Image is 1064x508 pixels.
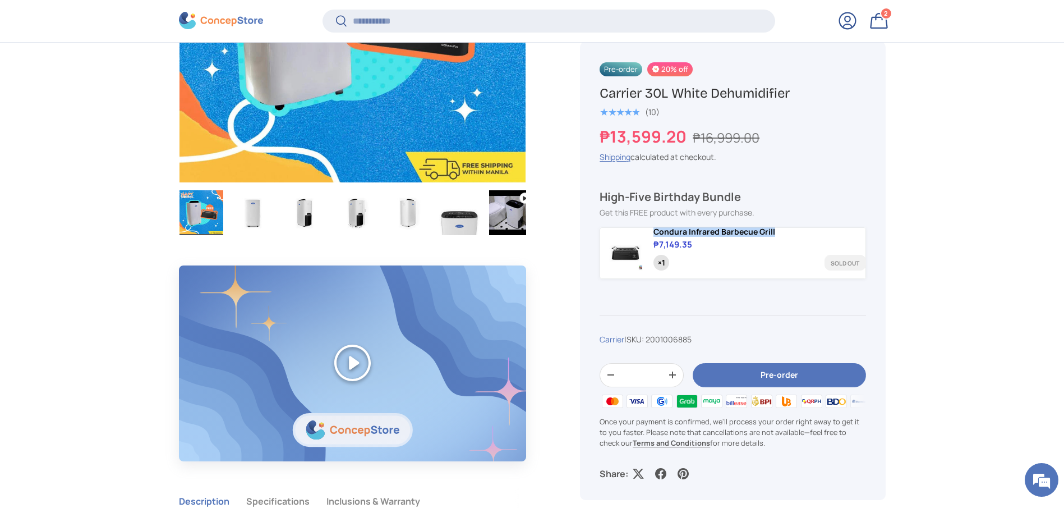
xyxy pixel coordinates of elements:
[645,108,660,116] div: (10)
[600,125,689,148] strong: ₱13,599.20
[600,62,642,76] span: Pre-order
[653,255,669,271] div: Quantity
[650,393,674,410] img: gcash
[693,363,865,387] button: Pre-order
[627,334,644,345] span: SKU:
[600,107,639,117] div: 5.0 out of 5.0 stars
[749,393,774,410] img: bpi
[699,393,724,410] img: maya
[58,63,188,77] div: Chat with us now
[179,190,223,235] img: Carrier 30L White Dehumidifier
[849,393,873,410] img: metrobank
[600,334,624,345] a: Carrier
[489,190,533,235] img: carrier-30 liter-dehumidifier-youtube-demo-video-concepstore
[283,190,326,235] img: carrier-dehumidifier-30-liter-left-side-view-concepstore
[600,151,865,163] div: calculated at checkout.
[600,190,865,204] div: High-Five Birthday Bundle
[647,62,693,76] span: 20% off
[179,12,263,30] img: ConcepStore
[600,85,865,102] h1: Carrier 30L White Dehumidifier
[600,105,660,117] a: 5.0 out of 5.0 stars (10)
[65,141,155,255] span: We're online!
[600,107,639,118] span: ★★★★★
[231,190,275,235] img: carrier-dehumidifier-30-liter-full-view-concepstore
[724,393,749,410] img: billease
[633,438,710,448] a: Terms and Conditions
[653,227,775,237] a: Condura Infrared Barbecue Grill
[774,393,799,410] img: ubp
[600,152,630,162] a: Shipping
[600,417,865,449] p: Once your payment is confirmed, we'll process your order right away to get it to you faster. Plea...
[884,10,888,18] span: 2
[437,190,481,235] img: carrier-dehumidifier-30-liter-top-with-buttons-view-concepstore
[184,6,211,33] div: Minimize live chat window
[824,393,849,410] img: bdo
[624,334,692,345] span: |
[646,334,692,345] span: 2001006885
[674,393,699,410] img: grabpay
[653,239,692,251] div: ₱7,149.35
[693,129,759,147] s: ₱16,999.00
[334,190,378,235] img: carrier-dehumidifier-30-liter-left-side-with-dimensions-view-concepstore
[653,226,775,237] span: Condura Infrared Barbecue Grill
[600,467,628,480] p: Share:
[600,207,754,218] span: Get this FREE product with every purchase.
[625,393,650,410] img: visa
[600,393,624,410] img: master
[6,306,214,346] textarea: Type your message and hit 'Enter'
[386,190,430,235] img: carrier-dehumidifier-30-liter-right-side-view-concepstore
[799,393,823,410] img: qrph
